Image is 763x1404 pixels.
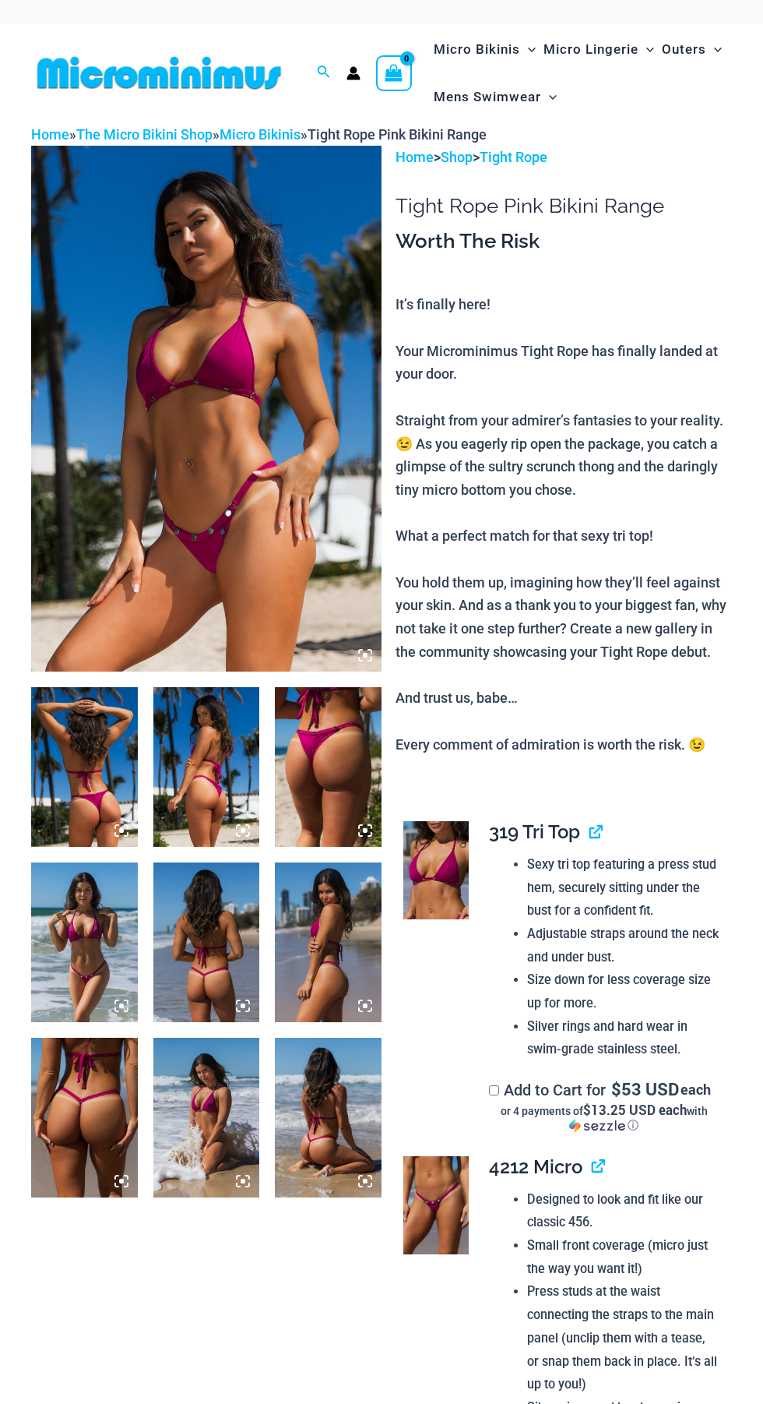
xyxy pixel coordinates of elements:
[275,863,381,1022] img: Tight Rope Pink 319 Top 4212 Micro
[527,968,719,1014] li: Size down for less coverage size up for more.
[275,1038,381,1198] img: Tight Rope Pink 319 Top 4212 Micro
[220,126,301,143] a: Micro Bikinis
[317,63,331,83] a: Search icon link
[403,1156,469,1254] img: Tight Rope Pink 319 4212 Micro
[275,687,381,847] img: Tight Rope Pink 4228 Thong
[489,1155,582,1178] span: 4212 Micro
[569,1119,625,1133] img: Sezzle
[680,1081,711,1097] span: each
[430,73,561,121] a: Mens SwimwearMenu ToggleMenu Toggle
[638,30,654,69] span: Menu Toggle
[31,687,138,847] img: Tight Rope Pink 319 Top 4228 Thong
[540,26,658,73] a: Micro LingerieMenu ToggleMenu Toggle
[543,30,638,69] span: Micro Lingerie
[396,293,732,756] p: It’s finally here! Your Microminimus Tight Rope has finally landed at your door. Straight from yo...
[520,30,536,69] span: Menu Toggle
[434,30,520,69] span: Micro Bikinis
[489,1081,719,1133] label: Add to Cart for
[662,30,706,69] span: Outers
[611,1081,679,1097] span: 53 USD
[31,146,381,672] img: Tight Rope Pink 319 Top 4228 Thong
[308,126,487,143] span: Tight Rope Pink Bikini Range
[541,77,557,117] span: Menu Toggle
[583,1101,687,1119] span: $13.25 USD each
[658,26,726,73] a: OutersMenu ToggleMenu Toggle
[376,55,412,91] a: View Shopping Cart, empty
[441,149,473,165] a: Shop
[489,1085,499,1095] input: Add to Cart for$53 USD eachor 4 payments of$13.25 USD eachwithSezzle Click to learn more about Se...
[527,853,719,922] li: Sexy tri top featuring a press stud hem, securely sitting under the bust for a confident fit.
[527,1280,719,1396] li: Press studs at the waist connecting the straps to the main panel (unclip them with a tease, or sn...
[31,126,69,143] a: Home
[427,23,732,123] nav: Site Navigation
[489,1103,719,1133] div: or 4 payments of$13.25 USD eachwithSezzle Click to learn more about Sezzle
[31,1038,138,1198] img: Tight Rope Pink 319 4212 Micro
[153,863,260,1022] img: Tight Rope Pink 319 Top 4212 Micro
[396,146,732,169] p: > >
[31,55,287,90] img: MM SHOP LOGO FLAT
[153,1038,260,1198] img: Tight Rope Pink 319 Top 4212 Micro
[706,30,722,69] span: Menu Toggle
[434,77,541,117] span: Mens Swimwear
[153,687,260,847] img: Tight Rope Pink 319 Top 4228 Thong
[346,66,360,80] a: Account icon link
[396,228,732,255] h3: Worth The Risk
[611,1078,621,1100] span: $
[527,1188,719,1234] li: Designed to look and fit like our classic 456.
[403,821,469,919] img: Tight Rope Pink 319 Top
[489,820,580,843] span: 319 Tri Top
[489,1103,719,1133] div: or 4 payments of with
[396,149,434,165] a: Home
[480,149,547,165] a: Tight Rope
[527,1015,719,1061] li: Silver rings and hard wear in swim-grade stainless steel.
[31,126,487,143] span: » » »
[527,922,719,968] li: Adjustable straps around the neck and under bust.
[76,126,213,143] a: The Micro Bikini Shop
[527,1234,719,1280] li: Small front coverage (micro just the way you want it!)
[396,194,732,218] h1: Tight Rope Pink Bikini Range
[31,863,138,1022] img: Tight Rope Pink 319 Top 4212 Micro
[430,26,540,73] a: Micro BikinisMenu ToggleMenu Toggle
